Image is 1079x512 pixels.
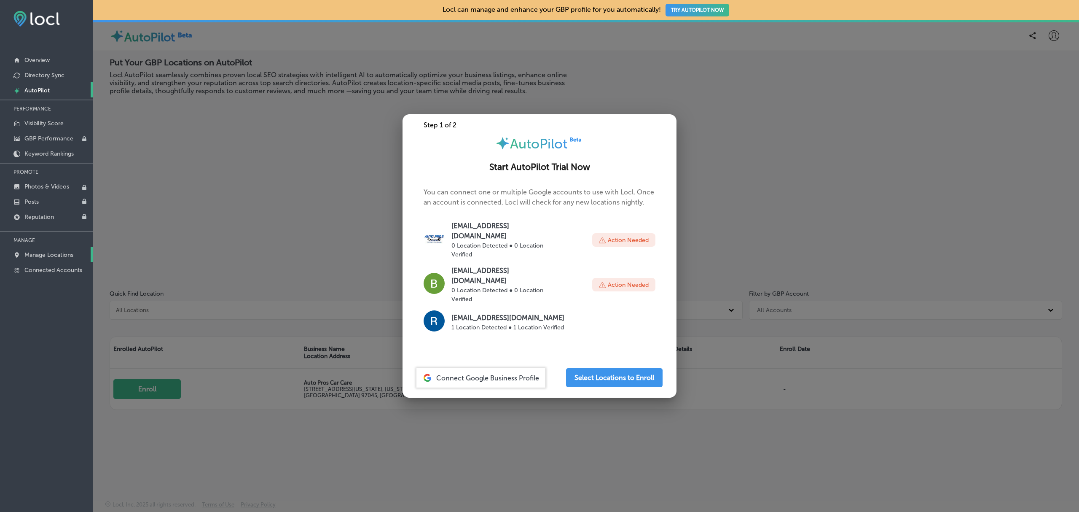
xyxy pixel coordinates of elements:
[451,241,558,259] p: 0 Location Detected ● 0 Location Verified
[567,136,584,143] img: Beta
[24,251,73,259] p: Manage Locations
[424,187,655,341] p: You can connect one or multiple Google accounts to use with Locl. Once an account is connected, L...
[451,323,564,332] p: 1 Location Detected ● 1 Location Verified
[24,72,64,79] p: Directory Sync
[608,236,649,245] p: Action Needed
[495,136,510,151] img: autopilot-icon
[24,87,50,94] p: AutoPilot
[510,136,567,152] span: AutoPilot
[451,221,558,241] p: [EMAIL_ADDRESS][DOMAIN_NAME]
[436,374,539,382] span: Connect Google Business Profile
[24,183,69,190] p: Photos & Videos
[451,286,558,304] p: 0 Location Detected ● 0 Location Verified
[403,121,676,129] div: Step 1 of 2
[566,368,663,387] button: Select Locations to Enroll
[24,57,50,64] p: Overview
[451,266,558,286] p: [EMAIL_ADDRESS][DOMAIN_NAME]
[451,313,564,323] p: [EMAIL_ADDRESS][DOMAIN_NAME]
[13,11,60,27] img: fda3e92497d09a02dc62c9cd864e3231.png
[666,4,729,16] button: TRY AUTOPILOT NOW
[608,280,649,289] p: Action Needed
[413,162,666,172] h2: Start AutoPilot Trial Now
[24,198,39,205] p: Posts
[24,150,74,157] p: Keyword Rankings
[24,120,64,127] p: Visibility Score
[24,135,73,142] p: GBP Performance
[24,267,82,274] p: Connected Accounts
[24,213,54,221] p: Reputation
